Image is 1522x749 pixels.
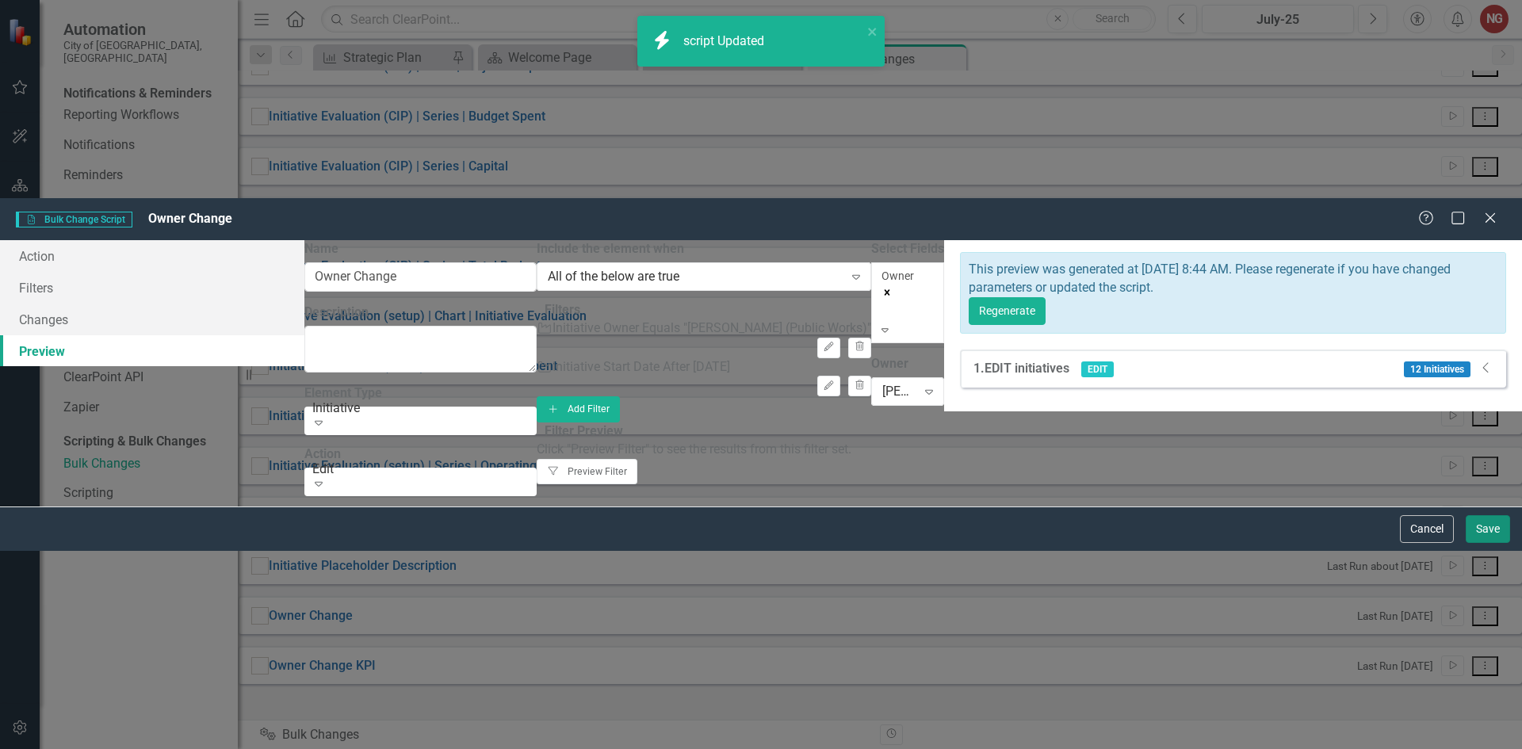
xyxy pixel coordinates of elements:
button: Add Filter [537,396,620,422]
button: Preview Filter [537,459,637,484]
strong: 1. EDIT initiatives [973,361,1069,376]
label: Name [304,240,537,258]
div: All of the below are true [548,267,843,285]
div: Remove Owner [881,284,934,300]
label: Description [304,304,537,322]
div: Initiative Start Date After [DATE] [553,358,730,376]
span: 12 Initiatives [1404,361,1470,377]
legend: Filters [537,301,588,319]
span: Bulk Change Script [16,212,132,227]
div: Edit [312,460,538,479]
label: Owner [871,355,944,373]
button: Regenerate [969,297,1046,325]
legend: Filter Preview [537,422,631,441]
label: Action [304,445,537,464]
div: [PERSON_NAME] (Public Works) [882,382,916,400]
div: Initiative Owner Equals "[PERSON_NAME] (Public Works)" [553,319,871,338]
button: close [867,22,878,40]
label: Element Type [304,384,537,403]
span: Owner Change [148,211,232,226]
div: script Updated [683,32,768,51]
input: Name [304,262,537,292]
span: EDIT [1081,361,1114,377]
div: Click "Preview Filter" to see the results from this filter set. [537,441,871,459]
button: Cancel [1400,515,1454,543]
div: This preview was generated at [DATE] 8:44 AM. Please regenerate if you have changed parameters or... [969,261,1497,297]
button: Save [1466,515,1510,543]
label: Select Fields [871,240,944,258]
label: Include the element when [537,240,871,258]
div: Initiative [312,399,538,418]
div: Owner [881,268,934,284]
